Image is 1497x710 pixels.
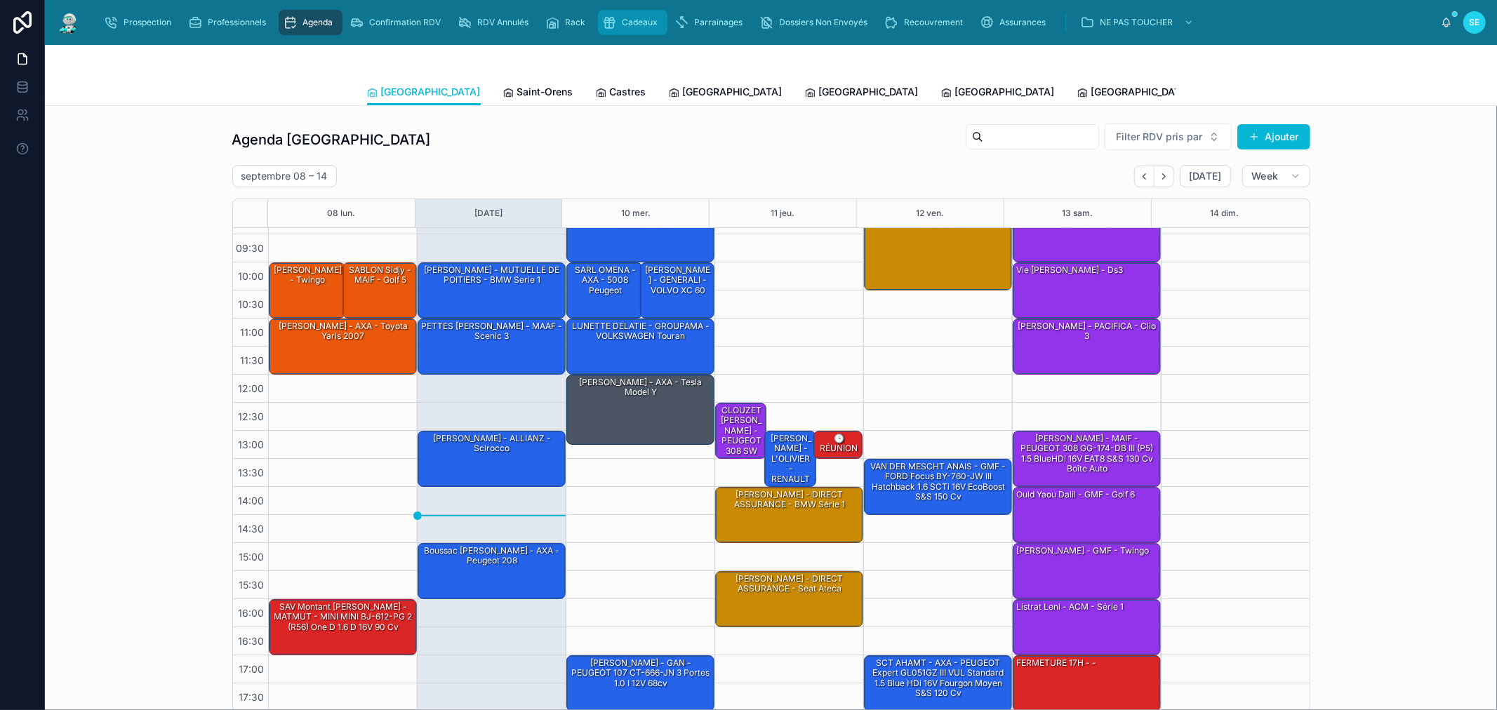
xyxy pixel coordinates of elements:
div: 14 dim. [1211,199,1239,227]
div: CLOUZET [PERSON_NAME] - PEUGEOT 308 SW [718,404,766,457]
div: [PERSON_NAME] - MUTUELLE DE POITIERS - BMW serie 1 [418,263,565,318]
div: CLOUZET [PERSON_NAME] - PEUGEOT 308 SW [716,403,766,458]
a: Parrainages [670,10,752,35]
div: Plaque [PERSON_NAME] - AXA - SWIFT SUZUKY [1013,207,1160,262]
div: SABLON Sidjy - MAIF - Golf 5 [343,263,416,318]
span: Agenda [302,17,333,28]
div: [PERSON_NAME] - DIRECT ASSURANCE - BMW série 1 [718,488,862,511]
a: [GEOGRAPHIC_DATA] [805,79,919,107]
a: Prospection [100,10,181,35]
button: 08 lun. [327,199,355,227]
span: 10:00 [235,270,268,282]
span: [GEOGRAPHIC_DATA] [1091,85,1191,99]
div: 🕒 RÉUNION - - [816,432,861,465]
div: SAV montant [PERSON_NAME] - MATMUT - MINI MINI BJ-612-PG 2 (R56) One D 1.6 D 16V 90 cv [272,601,415,634]
a: Professionnels [184,10,276,35]
div: PETTES [PERSON_NAME] - MAAF - Scenic 3 [420,320,564,343]
span: Cadeaux [622,17,658,28]
div: [PERSON_NAME] - ALLIANZ - Scirocco [418,431,565,486]
span: 11:00 [237,326,268,338]
h1: Agenda [GEOGRAPHIC_DATA] [232,130,431,149]
div: SAINT [PERSON_NAME] - AXA - PEUGEOT 308 [567,207,714,262]
span: Confirmation RDV [369,17,441,28]
img: App logo [56,11,81,34]
span: 11:30 [237,354,268,366]
div: [PERSON_NAME] - GMF - twingo [1013,544,1160,598]
a: Castres [596,79,646,107]
span: Prospection [124,17,171,28]
div: [PERSON_NAME] - GMF - twingo [1016,544,1151,557]
a: Confirmation RDV [345,10,451,35]
button: [DATE] [474,199,503,227]
div: VAN DER MESCHT ANAIS - GMF - FORD Focus BY-760-JW III Hatchback 1.6 SCTi 16V EcoBoost S&S 150 cv [867,460,1011,504]
span: 14:00 [235,495,268,507]
span: 17:00 [236,663,268,675]
div: SCT AHAMT - AXA - PEUGEOT Expert GL051GZ III VUL Standard 1.5 Blue HDi 16V Fourgon moyen S&S 120 cv [867,657,1011,700]
div: Vie [PERSON_NAME] - Ds3 [1016,264,1125,276]
div: [PERSON_NAME] - L'OLIVIER - RENAULT Clio EZ-015-YJ IV 5 Portes Phase 2 1.5 dCi FAP Energy eco2 S&... [765,431,816,486]
a: RDV Annulés [453,10,538,35]
button: Select Button [1105,123,1232,150]
span: [GEOGRAPHIC_DATA] [955,85,1055,99]
div: [PERSON_NAME] - AXA - Toyota Yaris 2007 [272,320,415,343]
div: [PERSON_NAME] - twingo [270,263,345,318]
div: SABLON Sidjy - MAIF - Golf 5 [345,264,415,287]
div: SAV montant [PERSON_NAME] - MATMUT - MINI MINI BJ-612-PG 2 (R56) One D 1.6 D 16V 90 cv [270,600,416,655]
div: [PERSON_NAME] - twingo [272,264,345,287]
div: 10 mer. [621,199,651,227]
div: SARL OMENA - AXA - 5008 Peugeot [569,264,642,297]
div: LUNETTE DELATIE - GROUPAMA - VOLKSWAGEN Touran [569,320,713,343]
div: [PERSON_NAME] - MAIF - PEUGEOT 308 GG-174-DB III (P5) 1.5 BlueHDi 16V EAT8 S&S 130 cv Boîte auto [1016,432,1159,476]
a: Rack [541,10,595,35]
span: 12:00 [235,382,268,394]
div: Boussac [PERSON_NAME] - AXA - Peugeot 208 [418,544,565,598]
span: Rack [565,17,585,28]
button: 13 sam. [1062,199,1093,227]
span: Week [1251,170,1278,182]
div: [PERSON_NAME] - AXA - Tesla model y [569,376,713,399]
div: VAN DER MESCHT ANAIS - GMF - FORD Focus BY-760-JW III Hatchback 1.6 SCTi 16V EcoBoost S&S 150 cv [865,460,1011,514]
span: Dossiers Non Envoyés [779,17,867,28]
a: [GEOGRAPHIC_DATA] [1077,79,1191,107]
span: Castres [610,85,646,99]
button: Week [1242,165,1310,187]
a: Saint-Orens [503,79,573,107]
span: SE [1470,17,1480,28]
span: Assurances [999,17,1046,28]
a: Agenda [279,10,342,35]
a: [GEOGRAPHIC_DATA] [367,79,481,106]
a: Recouvrement [880,10,973,35]
div: [PERSON_NAME] - MUTUELLE DE POITIERS - BMW serie 1 [420,264,564,287]
div: [PERSON_NAME] - DIRECT ASSURANCE - Seat Ateca [718,572,862,596]
button: [DATE] [1180,165,1231,187]
span: [GEOGRAPHIC_DATA] [819,85,919,99]
a: Cadeaux [598,10,667,35]
div: Boussac [PERSON_NAME] - AXA - Peugeot 208 [420,544,564,568]
div: scrollable content [93,7,1441,38]
div: ould yaou dalil - GMF - golf 6 [1016,488,1137,501]
a: [GEOGRAPHIC_DATA] [941,79,1055,107]
span: 17:30 [236,691,268,703]
div: [PERSON_NAME] - PACIFICA - clio 3 [1013,319,1160,374]
span: 14:30 [235,523,268,535]
h2: septembre 08 – 14 [241,169,328,183]
button: 12 ven. [916,199,944,227]
span: [GEOGRAPHIC_DATA] [381,85,481,99]
span: 15:30 [236,579,268,591]
span: 09:30 [233,242,268,254]
div: 🕒 RÉUNION - - [814,431,862,458]
a: Dossiers Non Envoyés [755,10,877,35]
div: [PERSON_NAME] - PACIFICA - clio 3 [1016,320,1159,343]
div: Listrat Leni - ACM - Série 1 [1016,601,1126,613]
a: Assurances [976,10,1056,35]
button: 11 jeu. [771,199,795,227]
div: [PERSON_NAME] - MAAF - Ford transit [865,207,1011,290]
button: Ajouter [1237,124,1310,149]
span: Parrainages [694,17,743,28]
div: [PERSON_NAME] - GENERALI - VOLVO XC 60 [641,263,714,318]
